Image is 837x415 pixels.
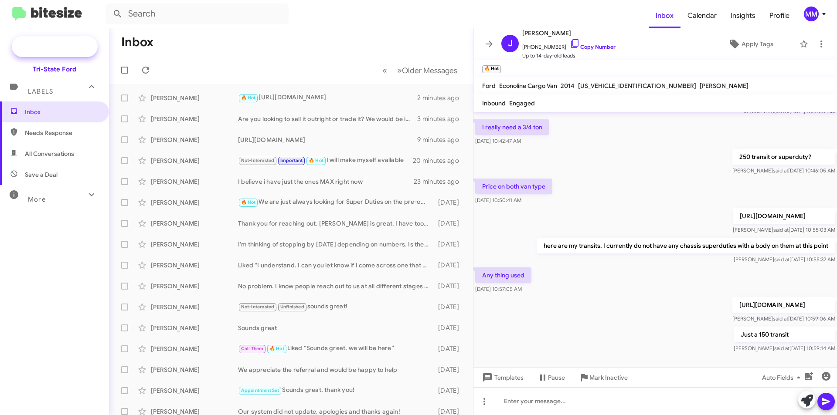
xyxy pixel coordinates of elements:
div: [PERSON_NAME] [151,115,238,123]
div: [DATE] [434,324,466,332]
div: [DATE] [434,386,466,395]
span: Pause [548,370,565,385]
span: Needs Response [25,128,99,137]
div: We appreciate the referral and would be happy to help [238,365,434,374]
span: said at [773,226,789,233]
span: [PERSON_NAME] [DATE] 10:55:32 AM [734,256,835,263]
small: 🔥 Hot [482,65,501,73]
button: Next [392,61,463,79]
span: [PERSON_NAME] [DATE] 10:59:06 AM [732,315,835,322]
span: Call Them [241,346,264,351]
span: Up to 14-day-old leads [522,51,616,60]
span: « [382,65,387,76]
div: Liked “I understand. I can you let know if I come across one that matches what you're looking for.” [238,261,434,270]
div: [DATE] [434,261,466,270]
span: Unfinished [280,304,304,310]
div: [PERSON_NAME] [151,135,238,144]
span: said at [773,167,788,174]
span: Engaged [509,99,535,107]
span: All Conversations [25,149,74,158]
span: [PERSON_NAME] [522,28,616,38]
button: Auto Fields [755,370,811,385]
div: [PERSON_NAME] [151,219,238,228]
div: [URL][DOMAIN_NAME] [238,93,417,103]
div: [DATE] [434,198,466,207]
div: I believe i have just the ones MAX right now [238,177,414,186]
div: [PERSON_NAME] [151,303,238,311]
div: [PERSON_NAME] [151,94,238,102]
span: said at [773,315,788,322]
div: [PERSON_NAME] [151,156,238,165]
span: Older Messages [402,66,457,75]
div: [DATE] [434,219,466,228]
div: Thank you for reaching out. [PERSON_NAME] is great. I have too much negative equity right now so ... [238,219,434,228]
p: Just a 150 transit [734,327,835,342]
div: Sounds great, thank you! [238,385,434,395]
span: Special Campaign [38,42,91,51]
span: Not-Interested [241,158,275,163]
nav: Page navigation example [378,61,463,79]
div: [DATE] [434,365,466,374]
div: [URL][DOMAIN_NAME] [238,135,417,144]
span: Inbound [482,99,506,107]
p: Price on both van type [475,179,552,194]
div: No problem. I know people reach out to us at all different stages of the shopping process. Do you... [238,282,434,290]
span: Save a Deal [25,170,58,179]
a: Inbox [649,3,680,28]
div: [PERSON_NAME] [151,198,238,207]
h1: Inbox [121,35,153,49]
span: [PERSON_NAME] [DATE] 10:55:03 AM [733,226,835,233]
a: Calendar [680,3,724,28]
a: Copy Number [570,44,616,50]
span: » [397,65,402,76]
button: Previous [377,61,392,79]
span: 🔥 Hot [241,95,256,101]
div: Sounds great [238,324,434,332]
button: Apply Tags [706,36,795,52]
div: I will make myself available [238,155,414,165]
span: Templates [480,370,524,385]
p: Any thing used [475,267,531,283]
button: Templates [473,370,531,385]
span: 🔥 Hot [309,158,323,163]
p: [URL][DOMAIN_NAME] [733,208,835,224]
span: said at [774,256,789,263]
a: Insights [724,3,762,28]
span: Auto Fields [762,370,804,385]
div: [PERSON_NAME] [151,386,238,395]
div: [DATE] [434,344,466,353]
div: I'm thinking of stopping by [DATE] depending on numbers. Is the car certified and have a warranty? [238,240,434,249]
div: 23 minutes ago [414,177,466,186]
span: [US_VEHICLE_IDENTIFICATION_NUMBER] [578,82,696,90]
span: Not-Interested [241,304,275,310]
span: said at [774,345,789,351]
div: [PERSON_NAME] [151,344,238,353]
span: [DATE] 10:42:47 AM [475,138,521,144]
div: 2 minutes ago [417,94,466,102]
span: J [508,37,513,51]
button: Pause [531,370,572,385]
span: [PERSON_NAME] [DATE] 10:59:14 AM [734,345,835,351]
a: Profile [762,3,796,28]
div: MM [804,7,819,21]
span: 🔥 Hot [241,199,256,205]
div: 20 minutes ago [414,156,466,165]
span: Mark Inactive [589,370,628,385]
span: [DATE] 10:50:41 AM [475,197,521,203]
div: sounds great! [238,302,434,312]
span: Ford [482,82,496,90]
div: [DATE] [434,303,466,311]
span: Econoline Cargo Van [499,82,557,90]
button: Mark Inactive [572,370,635,385]
span: Labels [28,88,53,95]
div: [DATE] [434,282,466,290]
span: Inbox [25,108,99,116]
div: We are just always looking for Super Duties on the pre-owned side of our lot. I would just need t... [238,197,434,207]
span: Important [280,158,303,163]
p: here are my transits. I currently do not have any chassis superduties with a body on them at this... [537,238,835,253]
div: [PERSON_NAME] [151,282,238,290]
span: [PERSON_NAME] [DATE] 10:46:05 AM [732,167,835,174]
